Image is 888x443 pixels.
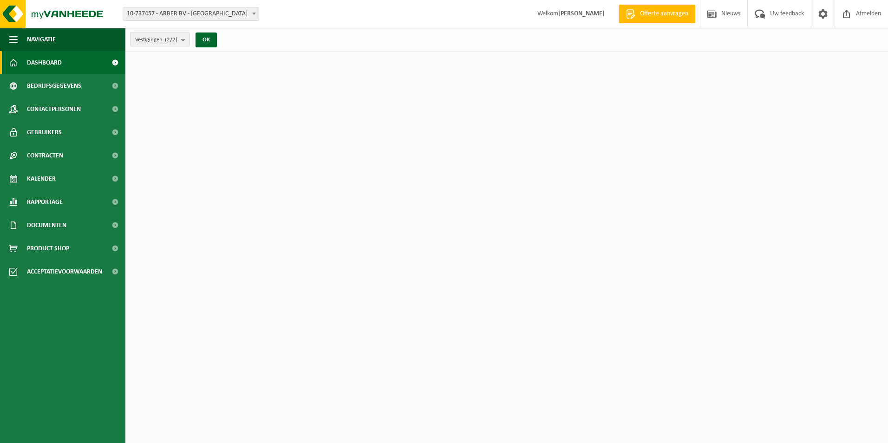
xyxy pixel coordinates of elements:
span: Contracten [27,144,63,167]
strong: [PERSON_NAME] [558,10,605,17]
span: Vestigingen [135,33,177,47]
a: Offerte aanvragen [619,5,695,23]
span: Kalender [27,167,56,190]
span: 10-737457 - ARBER BV - ROESELARE [123,7,259,21]
span: Contactpersonen [27,98,81,121]
span: Acceptatievoorwaarden [27,260,102,283]
button: Vestigingen(2/2) [130,33,190,46]
span: Product Shop [27,237,69,260]
span: 10-737457 - ARBER BV - ROESELARE [123,7,259,20]
span: Dashboard [27,51,62,74]
span: Bedrijfsgegevens [27,74,81,98]
count: (2/2) [165,37,177,43]
span: Offerte aanvragen [638,9,691,19]
span: Gebruikers [27,121,62,144]
button: OK [196,33,217,47]
span: Navigatie [27,28,56,51]
span: Rapportage [27,190,63,214]
span: Documenten [27,214,66,237]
